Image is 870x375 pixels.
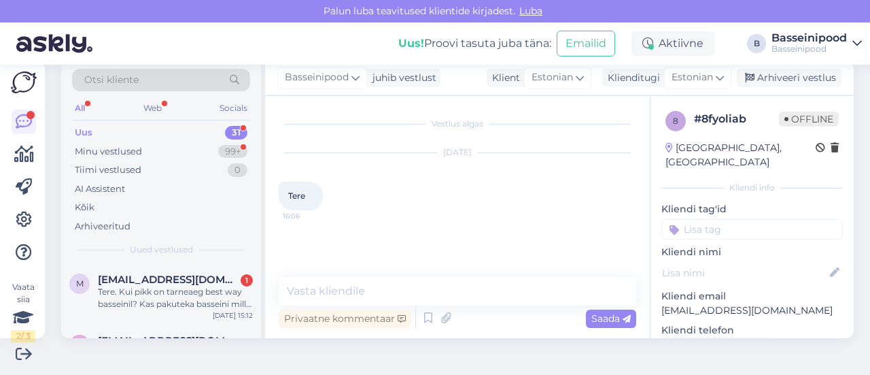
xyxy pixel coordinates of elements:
p: Kliendi email [661,289,843,304]
p: [EMAIL_ADDRESS][DOMAIN_NAME] [661,304,843,318]
div: Aktiivne [631,31,714,56]
div: Vaata siia [11,281,35,342]
p: Kliendi nimi [661,245,843,259]
div: B [747,34,766,53]
span: Saada [591,312,631,325]
div: [DATE] [279,146,636,159]
span: Otsi kliente [84,73,139,87]
div: Minu vestlused [75,145,142,159]
div: All [72,99,88,117]
div: Privaatne kommentaar [279,310,411,328]
span: Basseinipood [285,70,349,85]
span: marekvaasa@gmail.com [98,274,239,286]
a: BasseinipoodBasseinipood [771,33,862,54]
div: Socials [217,99,250,117]
span: 16:06 [283,211,334,221]
div: [DATE] 15:12 [213,310,253,321]
div: 2 / 3 [11,330,35,342]
button: Emailid [557,31,615,56]
p: Kliendi telefon [661,323,843,338]
div: Basseinipood [771,33,847,44]
span: m [76,278,84,289]
span: Uued vestlused [130,244,193,256]
div: Web [141,99,164,117]
div: Tere. Kui pikk on tarneaeg best way basseinil? Kas pakuteka basseini mille vee sügavus on ca 1,2m... [98,286,253,310]
div: Arhiveeritud [75,220,130,233]
input: Lisa nimi [662,265,827,280]
span: Estonian [672,70,713,85]
div: Proovi tasuta juba täna: [398,35,551,52]
div: Kliendi info [661,182,843,194]
div: # 8fyoliab [694,111,779,127]
span: Luba [515,5,546,17]
div: Basseinipood [771,44,847,54]
div: 1 [241,274,253,287]
input: Lisa tag [661,219,843,240]
div: Vestlus algas [279,118,636,130]
div: Arhiveeri vestlus [737,69,841,87]
div: Küsi telefoninumbrit [661,338,771,356]
div: 0 [228,163,247,177]
div: Tiimi vestlused [75,163,141,177]
div: juhib vestlust [367,71,436,85]
div: [GEOGRAPHIC_DATA], [GEOGRAPHIC_DATA] [665,141,816,169]
div: Klienditugi [602,71,660,85]
div: 99+ [218,145,247,159]
div: Klient [487,71,520,85]
div: AI Assistent [75,182,125,196]
span: Offline [779,112,839,127]
span: 8 [673,116,678,126]
img: Askly Logo [11,71,37,93]
div: 31 [225,126,247,140]
span: Estonian [532,70,573,85]
p: Kliendi tag'id [661,202,843,216]
div: Uus [75,126,92,140]
b: Uus! [398,37,424,50]
div: Kõik [75,201,94,214]
span: margus.lang@gmail.com [98,335,239,347]
span: Tere [288,191,305,201]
